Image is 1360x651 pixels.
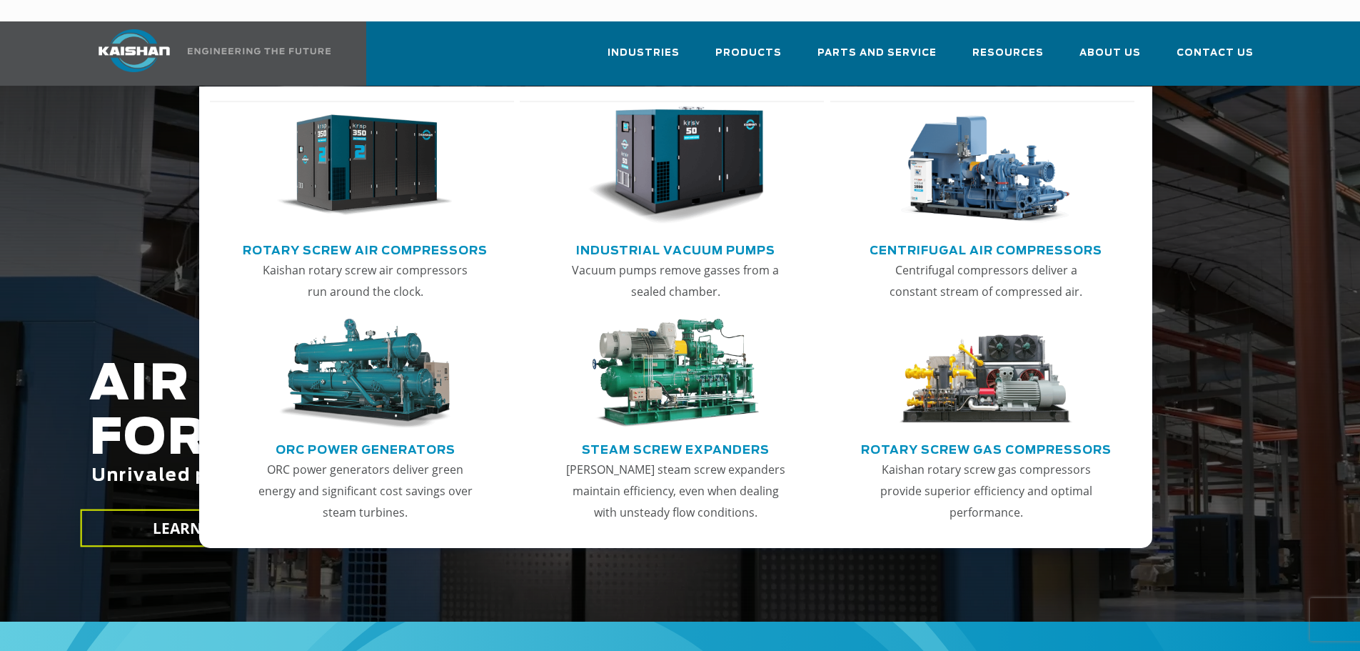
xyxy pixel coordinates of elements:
p: Kaishan rotary screw air compressors run around the clock. [254,259,477,302]
img: thumb-Steam-Screw-Expanders [588,319,763,429]
a: Centrifugal Air Compressors [870,238,1102,259]
p: Kaishan rotary screw gas compressors provide superior efficiency and optimal performance. [875,459,1097,523]
a: Contact Us [1177,34,1254,83]
span: Contact Us [1177,45,1254,61]
span: Products [715,45,782,61]
h2: AIR COMPRESSORS FOR THE [89,358,1072,530]
p: ORC power generators deliver green energy and significant cost savings over steam turbines. [254,459,477,523]
a: ORC Power Generators [276,437,455,459]
p: Vacuum pumps remove gasses from a sealed chamber. [564,259,787,302]
a: Rotary Screw Air Compressors [243,238,488,259]
span: About Us [1079,45,1141,61]
a: About Us [1079,34,1141,83]
a: Kaishan USA [81,21,333,86]
a: Parts and Service [817,34,937,83]
img: thumb-Rotary-Screw-Air-Compressors [277,106,453,225]
a: Products [715,34,782,83]
span: Resources [972,45,1044,61]
img: thumb-Centrifugal-Air-Compressors [898,106,1074,225]
p: Centrifugal compressors deliver a constant stream of compressed air. [875,259,1097,302]
img: thumb-ORC-Power-Generators [277,319,453,429]
a: Industrial Vacuum Pumps [576,238,775,259]
span: Industries [608,45,680,61]
a: Rotary Screw Gas Compressors [861,437,1112,459]
img: thumb-Rotary-Screw-Gas-Compressors [898,319,1074,429]
span: Parts and Service [817,45,937,61]
a: Industries [608,34,680,83]
a: Resources [972,34,1044,83]
img: Engineering the future [188,48,331,54]
span: Unrivaled performance with up to 35% energy cost savings. [91,467,702,484]
a: Steam Screw Expanders [582,437,770,459]
a: LEARN MORE [80,510,323,547]
img: kaishan logo [81,29,188,72]
span: LEARN MORE [152,518,251,539]
p: [PERSON_NAME] steam screw expanders maintain efficiency, even when dealing with unsteady flow con... [564,459,787,523]
img: thumb-Industrial-Vacuum-Pumps [588,106,763,225]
